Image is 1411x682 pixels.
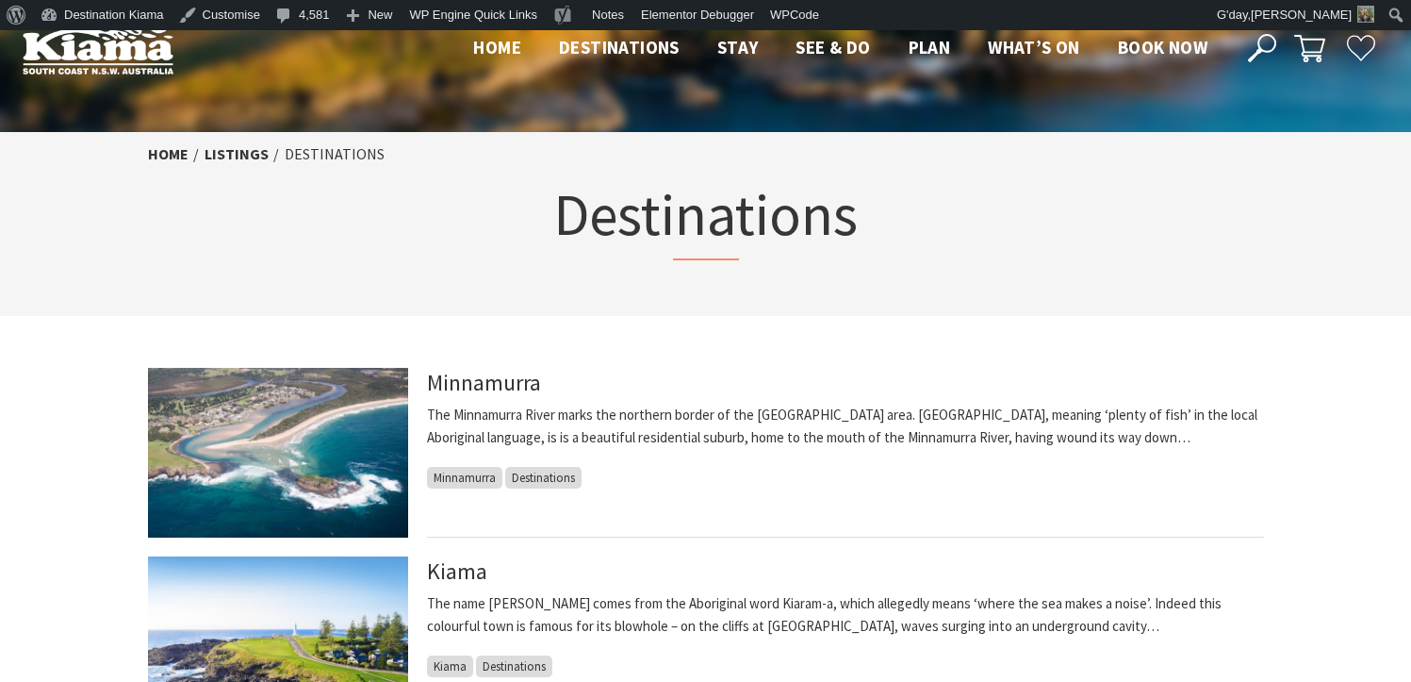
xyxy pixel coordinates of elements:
span: Stay [717,36,759,58]
span: See & Do [796,36,870,58]
span: Kiama [427,656,473,677]
nav: Main Menu [454,33,1226,64]
span: Destinations [476,656,552,677]
a: listings [205,144,269,164]
a: Home [148,144,189,164]
img: Theresa-Mullan-1-30x30.png [1357,6,1374,23]
a: Kiama [427,557,487,586]
span: What’s On [988,36,1080,58]
span: [PERSON_NAME] [1251,8,1352,22]
img: Kiama Logo [23,23,173,75]
span: Plan [909,36,951,58]
span: Destinations [559,36,680,58]
span: Home [473,36,521,58]
p: The name [PERSON_NAME] comes from the Aboriginal word Kiaram-a, which allegedly means ‘where the ... [427,592,1264,638]
span: Book now [1118,36,1207,58]
h1: Destinations [553,176,858,260]
p: The Minnamurra River marks the northern border of the [GEOGRAPHIC_DATA] area. [GEOGRAPHIC_DATA], ... [427,404,1264,449]
span: Destinations [505,467,582,489]
a: Minnamurra [427,368,541,397]
li: Destinations [285,142,385,167]
img: Aerial view of Minnamurra [148,368,408,538]
span: Minnamurra [427,467,502,489]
